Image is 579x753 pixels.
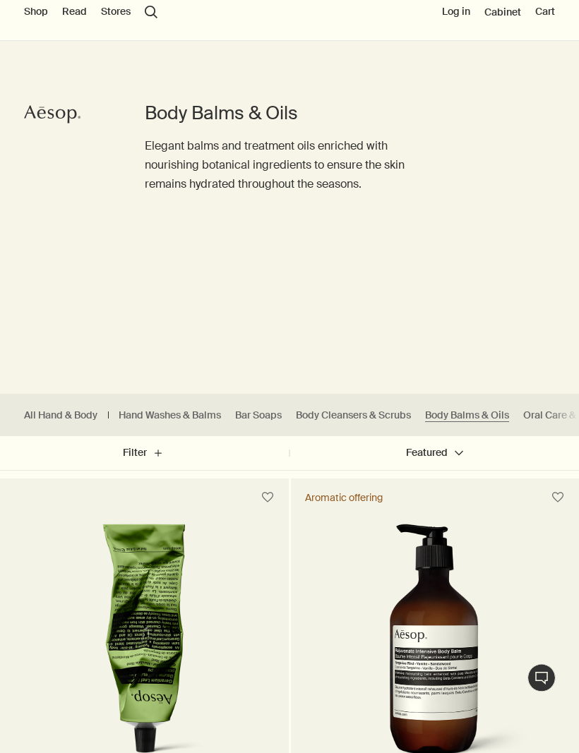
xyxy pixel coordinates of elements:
[145,6,157,19] button: Open search
[289,437,579,471] button: Featured
[535,6,555,20] button: Cart
[20,101,84,133] a: Aesop
[101,6,131,20] button: Stores
[62,6,87,20] button: Read
[24,104,80,126] svg: Aesop
[24,6,48,20] button: Shop
[235,409,282,423] a: Bar Soaps
[527,664,556,692] button: Live Assistance
[145,102,434,126] h1: Body Balms & Oils
[24,409,97,423] a: All Hand & Body
[296,409,411,423] a: Body Cleansers & Scrubs
[442,6,470,20] button: Log in
[425,409,509,423] a: Body Balms & Oils
[545,486,571,511] button: Save to cabinet
[484,6,521,19] a: Cabinet
[255,486,280,511] button: Save to cabinet
[145,137,434,195] p: Elegant balms and treatment oils enriched with nourishing botanical ingredients to ensure the ski...
[305,492,383,505] div: Aromatic offering
[119,409,221,423] a: Hand Washes & Balms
